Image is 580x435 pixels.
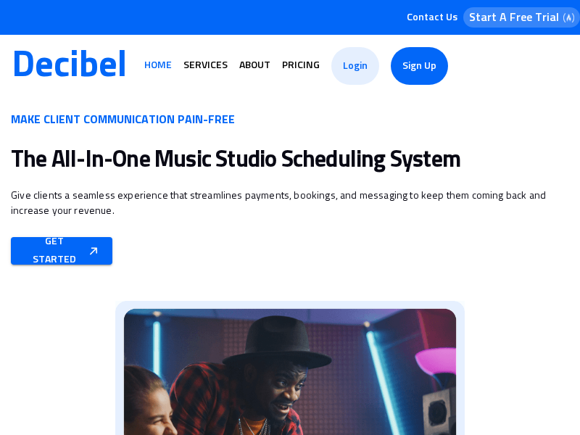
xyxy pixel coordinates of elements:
button: Contact Us [401,7,463,28]
span: Contact Us [407,12,457,23]
p: MAKE CLIENT COMMUNICATION PAIN-FREE [11,111,569,128]
a: Sign Up [391,47,448,85]
p: Start A Free Trial [469,12,563,23]
span: Login [343,51,368,80]
button: Get Startedherobanner [11,237,112,265]
p: Give clients a seamless experience that streamlines payments, bookings, and messaging to keep the... [11,188,569,219]
a: Login [326,41,385,91]
p: The All-In-One Music Studio Scheduling System [11,143,569,178]
a: Home [138,52,178,80]
a: Decibel [12,49,127,83]
img: herobanner [86,244,101,258]
button: Start A Free TrialLogo [463,7,580,28]
a: Pricing [276,52,326,80]
span: Sign Up [402,51,436,80]
span: Get Started [22,233,101,268]
a: Services [178,52,233,80]
img: Logo [563,13,574,22]
a: About [233,52,276,80]
a: Sign Up [385,41,454,91]
a: Login [331,47,379,85]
